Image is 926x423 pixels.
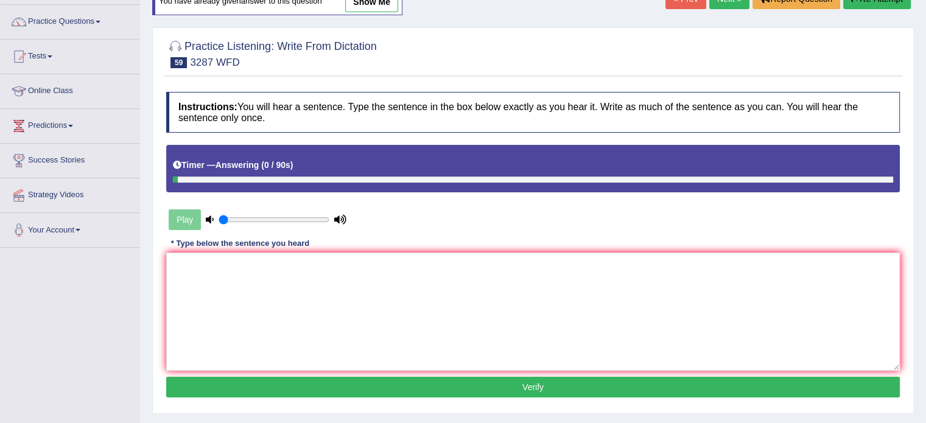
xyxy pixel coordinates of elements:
b: Instructions: [178,102,237,112]
a: Your Account [1,213,139,243]
a: Practice Questions [1,5,139,35]
a: Tests [1,40,139,70]
b: Answering [216,160,259,170]
b: ( [261,160,264,170]
h5: Timer — [173,161,293,170]
small: 3287 WFD [190,57,239,68]
b: ) [290,160,293,170]
span: 59 [170,57,187,68]
h2: Practice Listening: Write From Dictation [166,38,377,68]
button: Verify [166,377,900,397]
b: 0 / 90s [264,160,290,170]
div: * Type below the sentence you heard [166,238,314,250]
a: Success Stories [1,144,139,174]
a: Online Class [1,74,139,105]
a: Strategy Videos [1,178,139,209]
h4: You will hear a sentence. Type the sentence in the box below exactly as you hear it. Write as muc... [166,92,900,133]
a: Predictions [1,109,139,139]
